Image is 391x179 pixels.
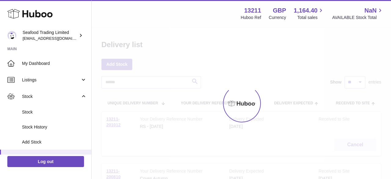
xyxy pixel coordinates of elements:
span: Stock History [22,124,87,130]
span: Delivery History [22,154,87,160]
span: [EMAIL_ADDRESS][DOMAIN_NAME] [23,36,90,41]
span: My Dashboard [22,61,87,66]
span: Add Stock [22,139,87,145]
span: 1,164.40 [294,6,318,15]
span: Listings [22,77,80,83]
div: Huboo Ref [241,15,261,21]
a: 1,164.40 Total sales [294,6,325,21]
a: NaN AVAILABLE Stock Total [332,6,384,21]
img: internalAdmin-13211@internal.huboo.com [7,31,16,40]
div: Seafood Trading Limited [23,30,78,41]
a: Log out [7,156,84,167]
span: Total sales [297,15,324,21]
span: NaN [364,6,377,15]
span: Stock [22,109,87,115]
div: Currency [269,15,286,21]
strong: 13211 [244,6,261,15]
span: AVAILABLE Stock Total [332,15,384,21]
strong: GBP [273,6,286,15]
span: Stock [22,94,80,99]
